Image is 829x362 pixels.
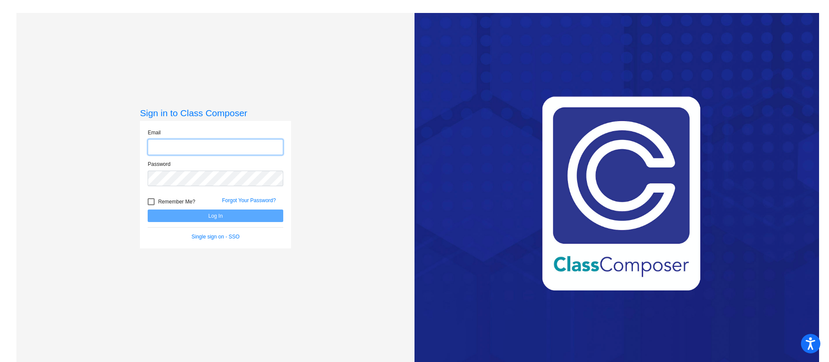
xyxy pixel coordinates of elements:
[158,197,195,207] span: Remember Me?
[148,129,161,137] label: Email
[140,108,291,118] h3: Sign in to Class Composer
[222,197,276,203] a: Forgot Your Password?
[148,210,283,222] button: Log In
[192,234,240,240] a: Single sign on - SSO
[148,160,171,168] label: Password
